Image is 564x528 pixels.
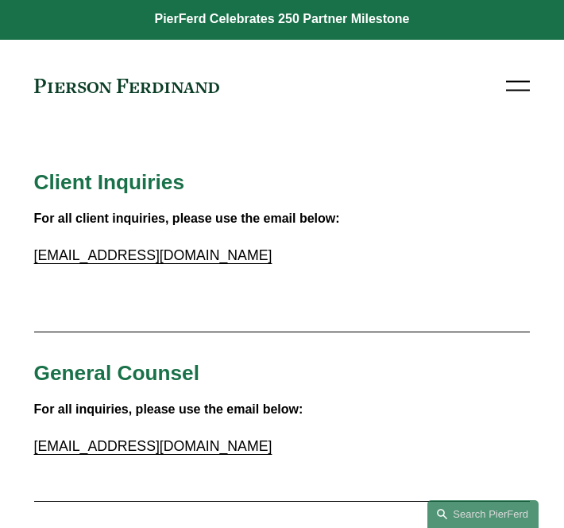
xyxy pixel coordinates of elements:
a: Search this site [427,500,539,528]
span: Client Inquiries [34,170,184,194]
strong: For all inquiries, please use the email below: [34,402,303,416]
a: [EMAIL_ADDRESS][DOMAIN_NAME] [34,438,272,454]
span: General Counsel [34,361,199,385]
strong: For all client inquiries, please use the email below: [34,212,340,225]
a: [EMAIL_ADDRESS][DOMAIN_NAME] [34,247,272,263]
